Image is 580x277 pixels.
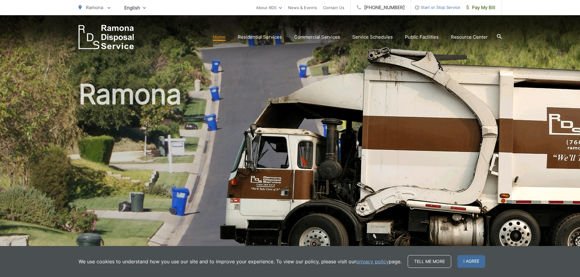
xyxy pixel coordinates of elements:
span: Ramona [86,5,103,10]
span: Pay My Bill [466,4,495,11]
a: News & Events [288,4,317,11]
h1: Ramona [79,79,502,272]
a: About RDS [256,4,282,11]
p: We use cookies to understand how you use our site and to improve your experience. To view our pol... [79,258,402,265]
a: Home [213,33,226,41]
a: EDCD logo. Return to the homepage. [79,25,134,49]
a: Resource Center [451,33,488,41]
span: English [120,2,150,13]
span: I agree [457,255,485,268]
a: privacy policy [356,258,389,265]
a: Contact Us [323,4,344,11]
a: Public Facilities [405,33,439,41]
a: Residential Services [238,33,282,41]
a: Commercial Services [294,33,340,41]
a: Tell me more [408,255,451,268]
a: Service Schedules [352,33,393,41]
